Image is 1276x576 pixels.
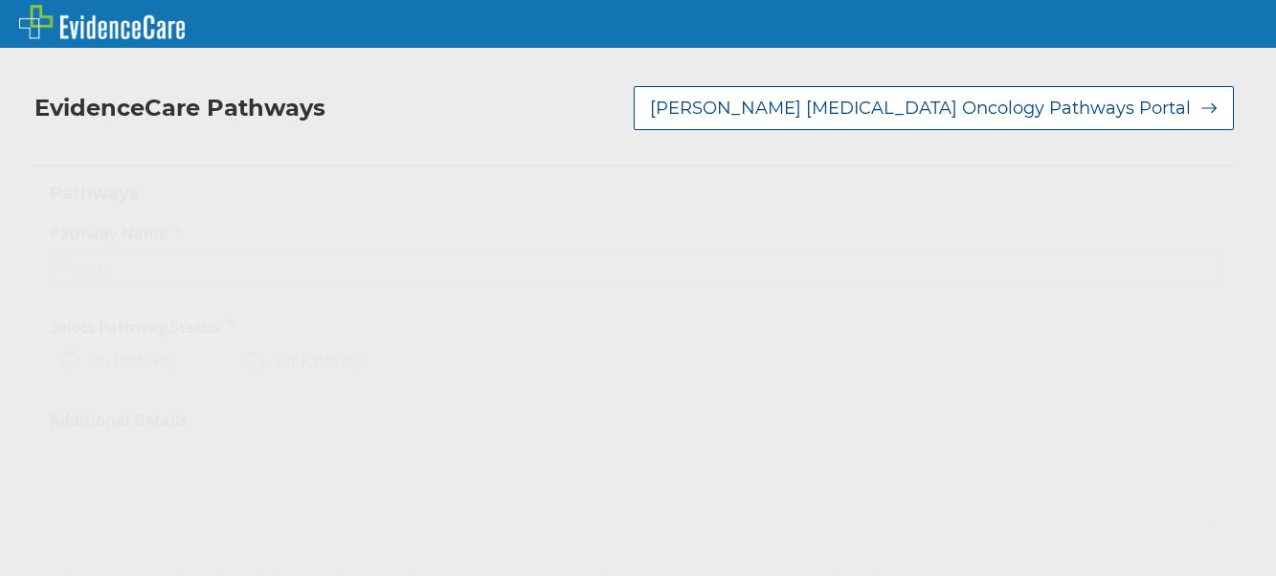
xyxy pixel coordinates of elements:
label: Pathway Name [50,222,1219,244]
label: On Pathway [60,351,175,370]
h2: Select Pathway Status [50,316,627,338]
span: [PERSON_NAME] [MEDICAL_DATA] Oncology Pathways Portal [650,97,1191,120]
button: [PERSON_NAME] [MEDICAL_DATA] Oncology Pathways Portal [634,86,1234,130]
label: Additional Details [50,410,1219,431]
img: EvidenceCare [19,5,185,39]
h2: EvidenceCare Pathways [34,94,325,122]
div: Select... [60,256,115,277]
label: Off Pathway [246,351,362,370]
h2: Pathways [50,182,1219,205]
